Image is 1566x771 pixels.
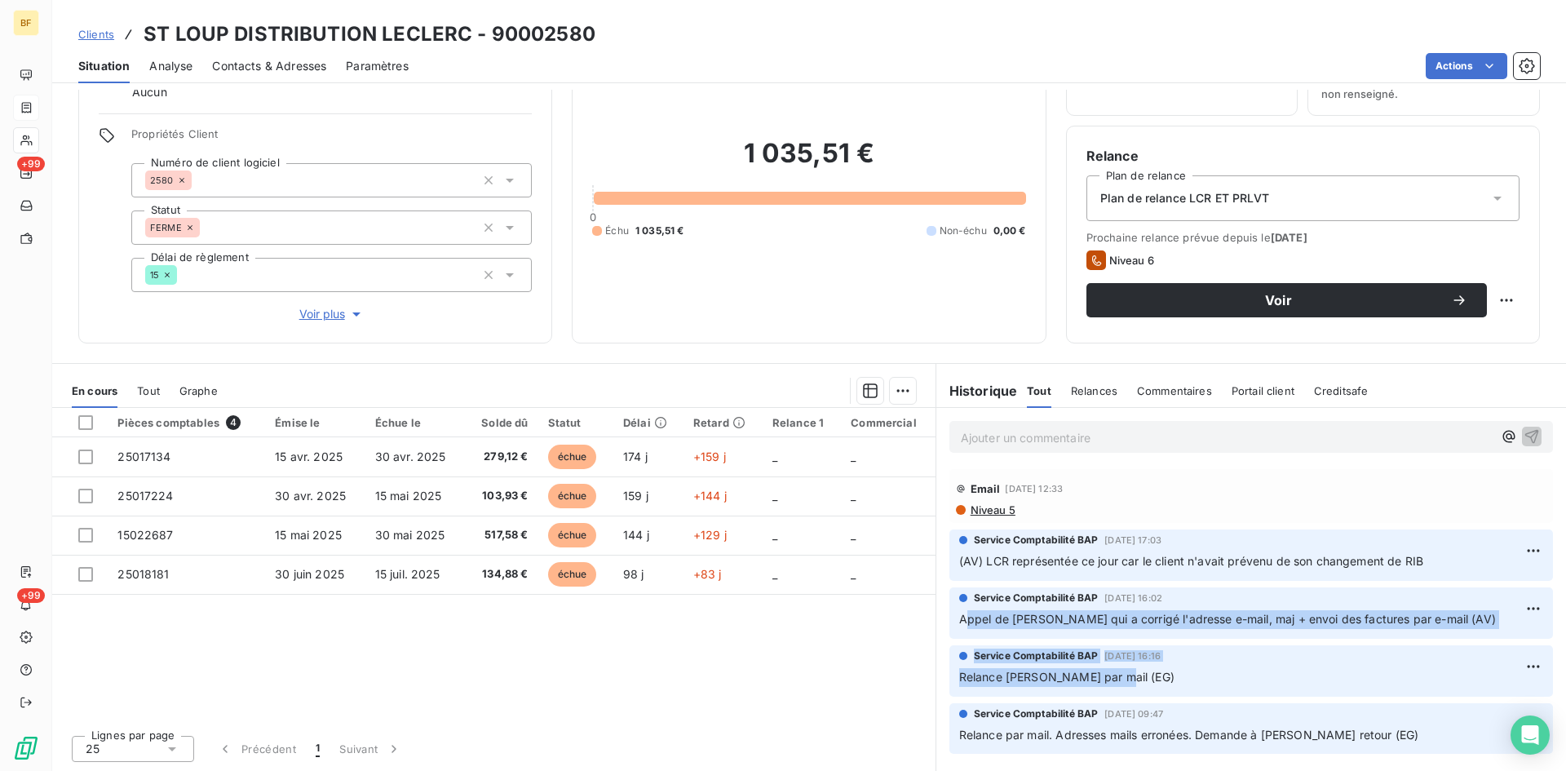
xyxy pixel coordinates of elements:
[693,450,726,463] span: +159 j
[192,173,205,188] input: Ajouter une valeur
[974,591,1099,605] span: Service Comptabilité BAP
[226,415,241,430] span: 4
[772,528,777,542] span: _
[1104,651,1161,661] span: [DATE] 16:16
[117,489,173,503] span: 25017224
[475,416,529,429] div: Solde dû
[1232,384,1294,397] span: Portail client
[548,484,597,508] span: échue
[78,26,114,42] a: Clients
[693,489,727,503] span: +144 j
[772,567,777,581] span: _
[971,482,1001,495] span: Email
[117,415,255,430] div: Pièces comptables
[375,450,446,463] span: 30 avr. 2025
[17,157,45,171] span: +99
[1271,231,1307,244] span: [DATE]
[316,741,320,757] span: 1
[72,384,117,397] span: En cours
[548,416,604,429] div: Statut
[275,416,355,429] div: Émise le
[1104,535,1161,545] span: [DATE] 17:03
[275,528,342,542] span: 15 mai 2025
[959,612,1496,626] span: Appel de [PERSON_NAME] qui a corrigé l'adresse e-mail, maj + envoi des factures par e-mail (AV)
[623,567,644,581] span: 98 j
[78,28,114,41] span: Clients
[475,566,529,583] span: 134,88 €
[299,306,365,322] span: Voir plus
[144,20,595,49] h3: ST LOUP DISTRIBUTION LECLERC - 90002580
[974,533,1099,547] span: Service Comptabilité BAP
[1137,384,1212,397] span: Commentaires
[1100,190,1269,206] span: Plan de relance LCR ET PRLVT
[150,270,159,280] span: 15
[1086,146,1520,166] h6: Relance
[275,450,343,463] span: 15 avr. 2025
[548,445,597,469] span: échue
[1314,384,1369,397] span: Creditsafe
[17,588,45,603] span: +99
[635,224,684,238] span: 1 035,51 €
[993,224,1026,238] span: 0,00 €
[592,137,1025,186] h2: 1 035,51 €
[330,732,412,766] button: Suivant
[375,489,442,503] span: 15 mai 2025
[772,489,777,503] span: _
[475,449,529,465] span: 279,12 €
[772,450,777,463] span: _
[1511,716,1550,755] div: Open Intercom Messenger
[940,224,987,238] span: Non-échu
[851,489,856,503] span: _
[78,58,130,74] span: Situation
[1086,283,1487,317] button: Voir
[772,416,831,429] div: Relance 1
[1071,384,1117,397] span: Relances
[851,567,856,581] span: _
[623,489,648,503] span: 159 j
[375,567,440,581] span: 15 juil. 2025
[693,416,753,429] div: Retard
[1005,484,1063,494] span: [DATE] 12:33
[117,528,173,542] span: 15022687
[623,528,649,542] span: 144 j
[131,305,532,323] button: Voir plus
[179,384,218,397] span: Graphe
[1027,384,1051,397] span: Tout
[974,707,1099,721] span: Service Comptabilité BAP
[1104,709,1163,719] span: [DATE] 09:47
[1086,231,1520,244] span: Prochaine relance prévue depuis le
[590,210,596,224] span: 0
[212,58,326,74] span: Contacts & Adresses
[974,649,1099,663] span: Service Comptabilité BAP
[86,741,100,757] span: 25
[375,416,455,429] div: Échue le
[969,503,1015,516] span: Niveau 5
[851,528,856,542] span: _
[548,523,597,547] span: échue
[375,528,445,542] span: 30 mai 2025
[693,528,727,542] span: +129 j
[959,670,1174,684] span: Relance [PERSON_NAME] par mail (EG)
[346,58,409,74] span: Paramètres
[623,450,648,463] span: 174 j
[132,84,167,100] span: Aucun
[117,450,170,463] span: 25017134
[275,489,346,503] span: 30 avr. 2025
[1426,53,1507,79] button: Actions
[851,416,925,429] div: Commercial
[959,554,1423,568] span: (AV) LCR représentée ce jour car le client n'avait prévenu de son changement de RIB
[177,268,190,282] input: Ajouter une valeur
[959,728,1419,742] span: Relance par mail. Adresses mails erronées. Demande à [PERSON_NAME] retour (EG)
[207,732,306,766] button: Précédent
[131,127,532,150] span: Propriétés Client
[548,562,597,587] span: échue
[306,732,330,766] button: 1
[200,220,213,235] input: Ajouter une valeur
[150,223,182,233] span: FERME
[475,527,529,543] span: 517,58 €
[1104,593,1162,603] span: [DATE] 16:02
[275,567,344,581] span: 30 juin 2025
[117,567,169,581] span: 25018181
[13,10,39,36] div: BF
[623,416,674,429] div: Délai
